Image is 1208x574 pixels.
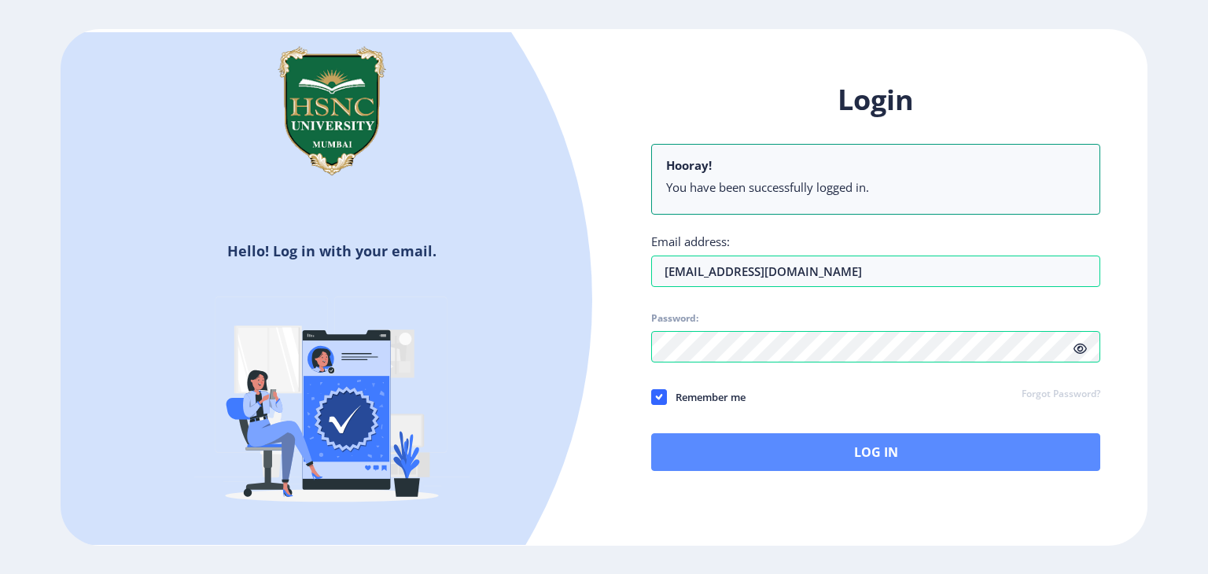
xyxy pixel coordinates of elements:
b: Hooray! [666,157,712,173]
input: Email address [651,256,1100,287]
label: Password: [651,312,698,325]
img: hsnc.png [253,32,411,189]
button: Log In [651,433,1100,471]
a: Forgot Password? [1022,388,1100,402]
img: Verified-rafiki.svg [194,267,470,542]
label: Email address: [651,234,730,249]
span: Remember me [667,388,746,407]
h5: Don't have an account? [72,542,592,567]
li: You have been successfully logged in. [666,179,1085,195]
a: Register [397,543,469,566]
h1: Login [651,81,1100,119]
